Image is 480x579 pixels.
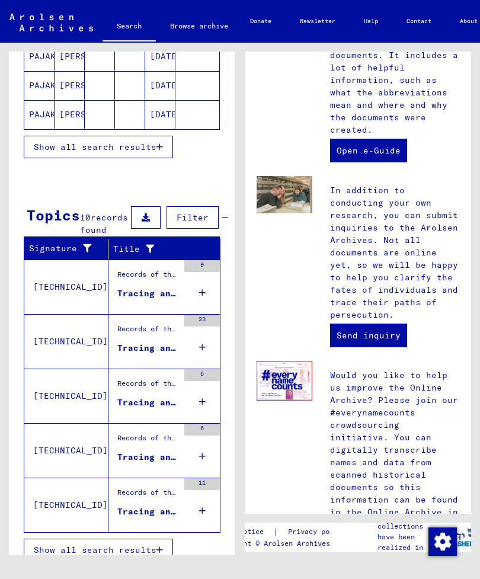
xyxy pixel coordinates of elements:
div: Tracing and documentation case no. 1.288.513 for [PERSON_NAME] born [DEMOGRAPHIC_DATA] [117,451,178,463]
td: [TECHNICAL_ID] [24,423,108,478]
img: enc.jpg [257,361,312,401]
mat-cell: [PERSON_NAME] [55,100,85,129]
div: Signature [29,239,108,258]
a: Donate [236,7,286,36]
img: inquiries.jpg [257,176,312,213]
p: have been realized in partnership with [377,532,443,574]
div: Records of the ITS and its predecessors / Inquiry processing / ITS case files as of 1947 / Reposi... [117,487,178,504]
div: Tracing and documentation case no. 1.253.090 for [PERSON_NAME] born [DEMOGRAPHIC_DATA] [117,342,178,354]
div: Title [113,239,206,258]
div: Tracing and documentation case no. 1.322.510 for [PERSON_NAME] born [DEMOGRAPHIC_DATA] [117,506,178,518]
mat-cell: [PERSON_NAME] [55,71,85,100]
a: Help [350,7,392,36]
a: Privacy policy [279,526,360,538]
a: Browse archive [156,12,242,40]
div: | [214,526,360,538]
button: Filter [167,206,219,229]
a: Newsletter [286,7,350,36]
a: Open e-Guide [330,139,407,162]
span: records found [80,212,128,235]
img: yv_logo.png [435,522,479,552]
a: Search [103,12,156,43]
div: Topics [27,204,80,226]
span: 10 [80,212,91,223]
div: 23 [184,315,220,327]
div: Records of the ITS and its predecessors / Inquiry processing / ITS case files as of 1947 / Reposi... [117,269,178,286]
p: In addition to conducting your own research, you can submit inquiries to the Arolsen Archives. No... [330,184,459,321]
div: Records of the ITS and its predecessors / Inquiry processing / ITS case files as of 1947 / Reposi... [117,433,178,449]
button: Show all search results [24,539,173,561]
td: [TECHNICAL_ID] [24,478,108,532]
p: Would you like to help us improve the Online Archive? Please join our #everynamecounts crowdsourc... [330,369,459,531]
div: 6 [184,424,220,436]
td: [TECHNICAL_ID] [24,314,108,369]
a: Send inquiry [330,324,407,347]
div: Tracing and documentation case no. 1.281.376 for [PERSON_NAME] [117,396,178,409]
div: 6 [184,369,220,381]
mat-cell: [DATE] [145,42,175,71]
span: Filter [177,212,209,223]
td: [TECHNICAL_ID] [24,260,108,314]
div: Title [113,243,191,255]
div: 11 [184,478,220,490]
div: 9 [184,260,220,272]
div: Signature [29,242,93,255]
mat-cell: PAJAK [24,42,55,71]
div: Records of the ITS and its predecessors / Inquiry processing / ITS case files as of 1947 / Reposi... [117,324,178,340]
button: Show all search results [24,136,173,158]
td: [TECHNICAL_ID] [24,369,108,423]
mat-cell: PAJAK [24,71,55,100]
img: Arolsen_neg.svg [9,14,93,31]
img: Change consent [428,527,457,556]
span: Show all search results [34,545,156,555]
mat-cell: [PERSON_NAME] [55,42,85,71]
mat-cell: PAJAK [24,100,55,129]
a: Contact [392,7,446,36]
p: Copyright © Arolsen Archives, 2021 [214,538,360,549]
div: Records of the ITS and its predecessors / Inquiry processing / ITS case files as of 1947 / Reposi... [117,378,178,395]
mat-cell: [DATE] [145,100,175,129]
mat-cell: [DATE] [145,71,175,100]
div: Tracing and documentation case no. 1.028.540 for [PERSON_NAME] born [DEMOGRAPHIC_DATA] [117,287,178,300]
span: Show all search results [34,142,156,152]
